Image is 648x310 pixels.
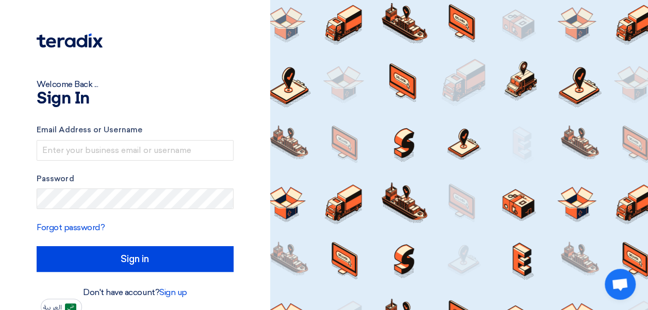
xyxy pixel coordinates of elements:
[37,246,234,272] input: Sign in
[37,78,234,91] div: Welcome Back ...
[37,286,234,299] div: Don't have account?
[605,269,636,300] a: Open chat
[37,124,234,136] label: Email Address or Username
[37,173,234,185] label: Password
[37,222,105,232] a: Forgot password?
[159,287,187,297] a: Sign up
[37,91,234,107] h1: Sign In
[37,33,103,48] img: Teradix logo
[37,140,234,161] input: Enter your business email or username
